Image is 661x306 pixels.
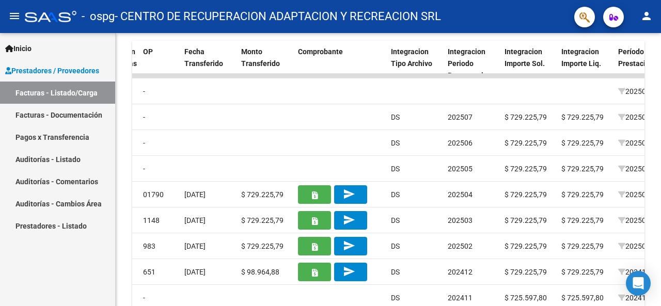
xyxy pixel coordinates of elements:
[618,47,654,68] span: Período Prestación
[115,5,441,28] span: - CENTRO DE RECUPERACION ADAPTACION Y RECREACION SRL
[387,41,444,86] datatable-header-cell: Integracion Tipo Archivo
[391,242,400,250] span: DS
[391,294,400,302] span: DS
[343,214,355,226] mat-icon: send
[184,190,206,199] span: [DATE]
[618,190,650,199] span: 202504
[618,165,650,173] span: 202505
[505,242,547,250] span: $ 729.225,79
[505,165,547,173] span: $ 729.225,79
[391,113,400,121] span: DS
[241,216,284,224] span: $ 729.225,79
[241,242,284,250] span: $ 729.225,79
[626,271,651,296] div: Open Intercom Messenger
[505,190,547,199] span: $ 729.225,79
[561,139,604,147] span: $ 729.225,79
[237,41,294,86] datatable-header-cell: Monto Transferido
[180,41,237,86] datatable-header-cell: Fecha Transferido
[448,113,473,121] span: 202507
[448,139,473,147] span: 202506
[505,268,547,276] span: $ 729.225,79
[391,216,400,224] span: DS
[184,268,206,276] span: [DATE]
[391,165,400,173] span: DS
[391,139,400,147] span: DS
[561,113,604,121] span: $ 729.225,79
[561,216,604,224] span: $ 729.225,79
[561,190,604,199] span: $ 729.225,79
[143,139,145,147] span: -
[298,47,343,56] span: Comprobante
[448,294,473,302] span: 202411
[143,47,153,56] span: OP
[561,242,604,250] span: $ 729.225,79
[184,242,206,250] span: [DATE]
[618,139,650,147] span: 202506
[561,268,604,276] span: $ 729.225,79
[391,190,400,199] span: DS
[500,41,557,86] datatable-header-cell: Integracion Importe Sol.
[241,190,284,199] span: $ 729.225,79
[143,190,164,199] span: 01790
[618,113,650,121] span: 202507
[561,294,604,302] span: $ 725.597,80
[618,294,650,302] span: 202411
[391,268,400,276] span: DS
[5,65,99,76] span: Prestadores / Proveedores
[391,47,432,68] span: Integracion Tipo Archivo
[448,47,492,79] span: Integracion Periodo Presentacion
[143,87,145,95] span: -
[448,216,473,224] span: 202503
[561,47,601,68] span: Integracion Importe Liq.
[557,41,614,86] datatable-header-cell: Integracion Importe Liq.
[8,10,21,22] mat-icon: menu
[241,268,279,276] span: $ 98.964,88
[618,216,650,224] span: 202503
[139,41,180,86] datatable-header-cell: OP
[184,47,223,68] span: Fecha Transferido
[618,87,650,95] span: 202508
[143,216,160,224] span: 1148
[343,188,355,200] mat-icon: send
[184,216,206,224] span: [DATE]
[448,242,473,250] span: 202502
[444,41,500,86] datatable-header-cell: Integracion Periodo Presentacion
[102,47,137,68] span: Retención Ganancias
[143,268,155,276] span: 651
[241,47,280,68] span: Monto Transferido
[505,294,547,302] span: $ 725.597,80
[618,242,650,250] span: 202502
[618,268,650,276] span: 202412
[294,41,387,86] datatable-header-cell: Comprobante
[640,10,653,22] mat-icon: person
[448,268,473,276] span: 202412
[505,139,547,147] span: $ 729.225,79
[143,294,145,302] span: -
[143,165,145,173] span: -
[5,43,32,54] span: Inicio
[505,113,547,121] span: $ 729.225,79
[343,265,355,278] mat-icon: send
[505,216,547,224] span: $ 729.225,79
[448,190,473,199] span: 202504
[143,113,145,121] span: -
[505,47,545,68] span: Integracion Importe Sol.
[143,242,155,250] span: 983
[561,165,604,173] span: $ 729.225,79
[82,5,115,28] span: - ospg
[448,165,473,173] span: 202505
[343,239,355,252] mat-icon: send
